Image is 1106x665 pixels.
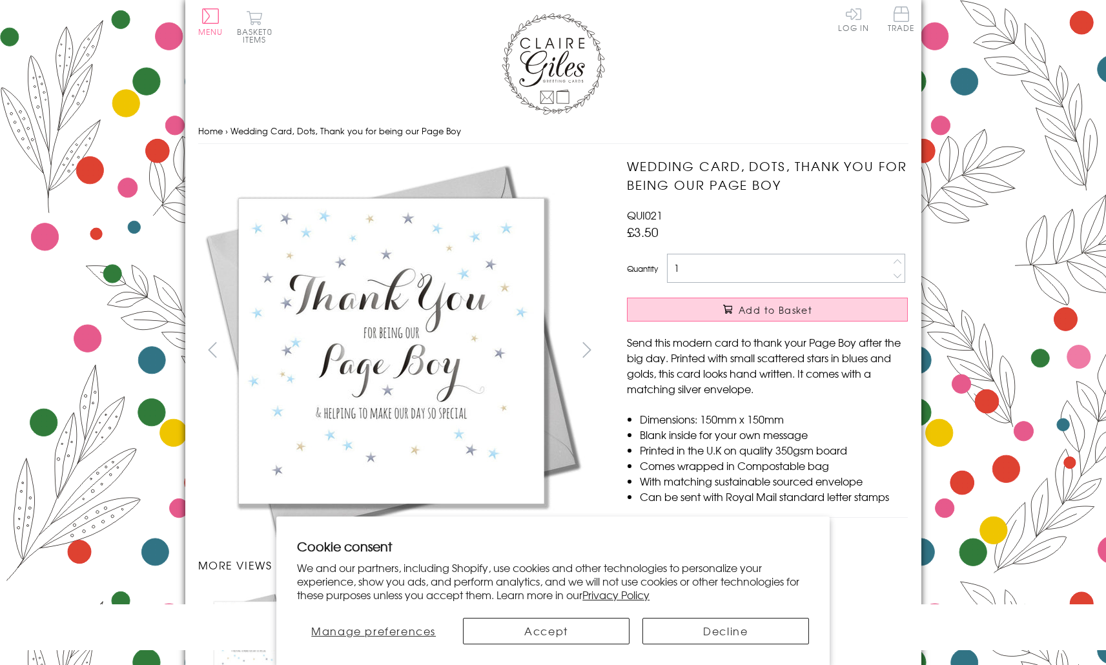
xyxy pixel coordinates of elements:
a: Privacy Policy [582,587,650,602]
button: Accept [463,618,630,644]
button: Decline [642,618,809,644]
span: Wedding Card, Dots, Thank you for being our Page Boy [230,125,461,137]
a: Log In [838,6,869,32]
a: Home [198,125,223,137]
button: prev [198,335,227,364]
h1: Wedding Card, Dots, Thank you for being our Page Boy [627,157,908,194]
img: Claire Giles Greetings Cards [502,13,605,115]
p: We and our partners, including Shopify, use cookies and other technologies to personalize your ex... [297,561,809,601]
li: Printed in the U.K on quality 350gsm board [640,442,908,458]
span: £3.50 [627,223,659,241]
h3: More views [198,557,602,573]
li: Blank inside for your own message [640,427,908,442]
p: Send this modern card to thank your Page Boy after the big day. Printed with small scattered star... [627,334,908,396]
img: Wedding Card, Dots, Thank you for being our Page Boy [198,157,586,544]
span: Trade [888,6,915,32]
span: QUI021 [627,207,662,223]
li: Dimensions: 150mm x 150mm [640,411,908,427]
li: With matching sustainable sourced envelope [640,473,908,489]
h2: Cookie consent [297,537,809,555]
label: Quantity [627,263,658,274]
button: Basket0 items [237,10,272,43]
button: Add to Basket [627,298,908,322]
button: next [572,335,601,364]
span: › [225,125,228,137]
span: 0 items [243,26,272,45]
button: Manage preferences [297,618,450,644]
span: Manage preferences [311,623,436,639]
span: Add to Basket [739,303,812,316]
button: Menu [198,8,223,36]
a: Trade [888,6,915,34]
nav: breadcrumbs [198,118,908,145]
span: Menu [198,26,223,37]
li: Can be sent with Royal Mail standard letter stamps [640,489,908,504]
li: Comes wrapped in Compostable bag [640,458,908,473]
